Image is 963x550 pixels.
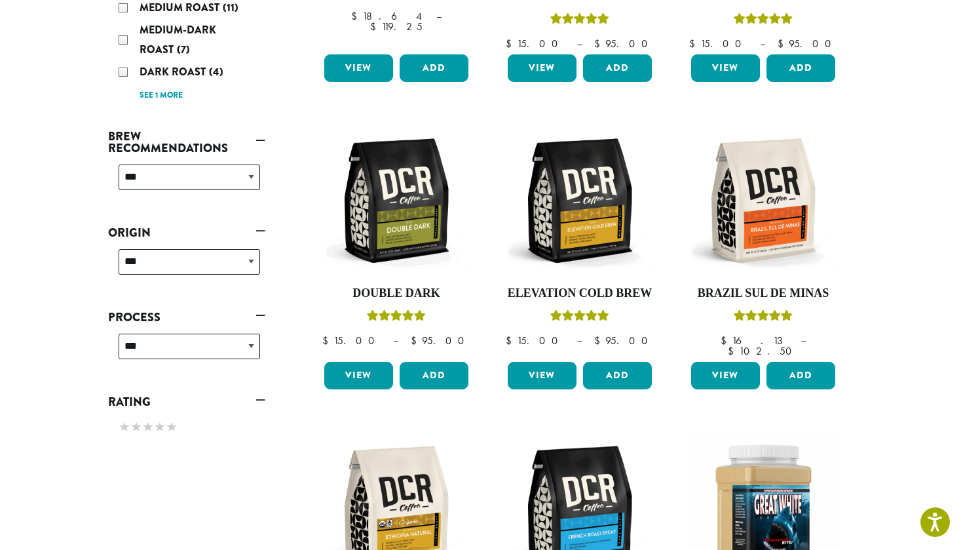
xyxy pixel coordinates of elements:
a: Process [108,306,265,328]
img: DCR-12oz-Double-Dark-Stock-scaled.png [321,125,472,276]
span: ★ [142,418,154,437]
span: – [393,334,398,347]
bdi: 102.50 [728,344,798,358]
span: (7) [177,42,190,57]
span: ★ [154,418,166,437]
span: $ [506,37,517,50]
span: $ [351,9,362,23]
a: Brew Recommendations [108,125,265,159]
bdi: 119.25 [370,20,423,33]
span: – [576,334,582,347]
span: $ [728,344,739,358]
h4: Brazil Sul De Minas [688,286,839,301]
a: View [324,54,393,82]
bdi: 95.00 [594,37,654,50]
bdi: 15.00 [322,334,381,347]
bdi: 15.00 [506,334,564,347]
a: Elevation Cold BrewRated 5.00 out of 5 [504,125,655,357]
div: Rated 5.00 out of 5 [734,308,793,328]
button: Add [766,362,835,389]
span: $ [370,20,381,33]
a: View [324,362,393,389]
img: DCR-12oz-Elevation-Cold-Brew-Stock-scaled.png [504,125,655,276]
div: Process [108,328,265,375]
button: Add [583,362,652,389]
span: ★ [119,418,130,437]
bdi: 95.00 [594,334,654,347]
span: – [436,9,442,23]
div: Rated 5.00 out of 5 [734,11,793,31]
span: $ [594,37,605,50]
span: – [801,334,806,347]
span: Medium-Dark Roast [140,22,216,57]
a: Brazil Sul De MinasRated 5.00 out of 5 [688,125,839,357]
bdi: 18.64 [351,9,424,23]
bdi: 15.00 [506,37,564,50]
span: ★ [166,418,178,437]
a: View [691,362,760,389]
div: Origin [108,244,265,290]
div: Rated 4.50 out of 5 [367,308,426,328]
bdi: 15.00 [689,37,747,50]
span: (4) [209,64,223,79]
span: $ [594,334,605,347]
a: See 1 more [140,89,183,102]
a: View [508,362,576,389]
div: Rated 5.00 out of 5 [550,308,609,328]
bdi: 95.00 [778,37,837,50]
span: $ [506,334,517,347]
a: View [691,54,760,82]
a: Double DarkRated 4.50 out of 5 [321,125,472,357]
h4: Elevation Cold Brew [504,286,655,301]
img: DCR-12oz-Brazil-Sul-De-Minas-Stock-scaled.png [688,125,839,276]
div: Rated 5.00 out of 5 [550,11,609,31]
h4: Double Dark [321,286,472,301]
span: $ [322,334,333,347]
div: Brew Recommendations [108,159,265,206]
div: Rating [108,413,265,443]
a: Origin [108,222,265,244]
button: Add [400,54,468,82]
span: Dark Roast [140,64,209,79]
span: – [760,37,765,50]
button: Add [766,54,835,82]
span: $ [721,334,732,347]
span: ★ [130,418,142,437]
a: View [508,54,576,82]
bdi: 16.13 [721,334,788,347]
bdi: 95.00 [411,334,470,347]
span: – [576,37,582,50]
button: Add [583,54,652,82]
a: Rating [108,391,265,413]
span: $ [689,37,700,50]
span: $ [411,334,422,347]
button: Add [400,362,468,389]
span: $ [778,37,789,50]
